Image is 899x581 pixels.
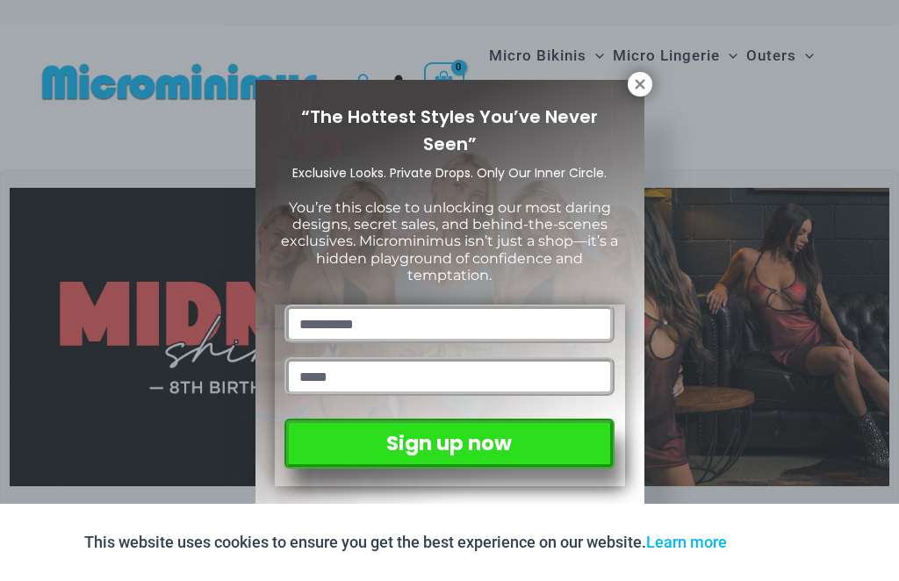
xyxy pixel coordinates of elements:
[292,164,607,182] span: Exclusive Looks. Private Drops. Only Our Inner Circle.
[284,419,614,469] button: Sign up now
[646,533,727,551] a: Learn more
[740,521,815,563] button: Accept
[84,529,727,556] p: This website uses cookies to ensure you get the best experience on our website.
[281,199,618,283] span: You’re this close to unlocking our most daring designs, secret sales, and behind-the-scenes exclu...
[628,72,652,97] button: Close
[301,104,598,156] span: “The Hottest Styles You’ve Never Seen”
